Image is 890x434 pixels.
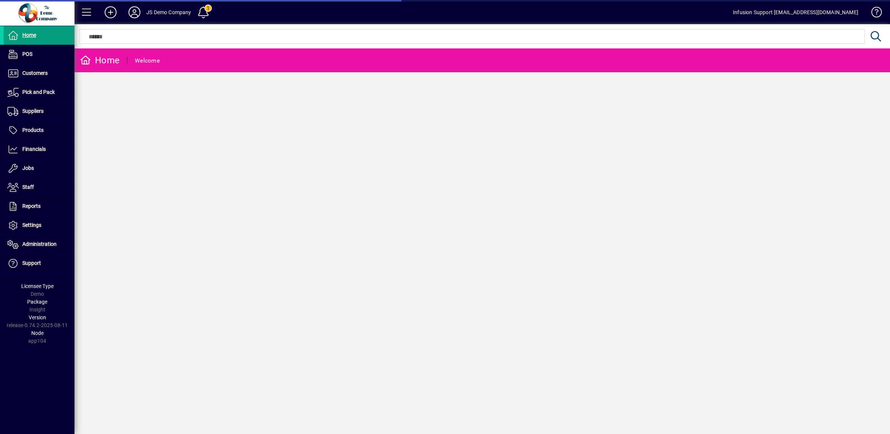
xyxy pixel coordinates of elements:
[4,178,74,197] a: Staff
[22,146,46,152] span: Financials
[4,45,74,64] a: POS
[22,51,32,57] span: POS
[29,314,46,320] span: Version
[866,1,881,26] a: Knowledge Base
[4,235,74,254] a: Administration
[4,197,74,216] a: Reports
[27,299,47,305] span: Package
[22,241,57,247] span: Administration
[4,140,74,159] a: Financials
[31,330,44,336] span: Node
[4,102,74,121] a: Suppliers
[80,54,120,66] div: Home
[22,184,34,190] span: Staff
[22,203,41,209] span: Reports
[22,32,36,38] span: Home
[22,70,48,76] span: Customers
[22,222,41,228] span: Settings
[21,283,54,289] span: Licensee Type
[22,260,41,266] span: Support
[135,55,160,67] div: Welcome
[99,6,123,19] button: Add
[4,83,74,102] a: Pick and Pack
[4,254,74,273] a: Support
[4,121,74,140] a: Products
[733,6,858,18] div: Infusion Support [EMAIL_ADDRESS][DOMAIN_NAME]
[22,165,34,171] span: Jobs
[4,64,74,83] a: Customers
[123,6,146,19] button: Profile
[22,127,44,133] span: Products
[4,159,74,178] a: Jobs
[22,89,55,95] span: Pick and Pack
[22,108,44,114] span: Suppliers
[146,6,191,18] div: JS Demo Company
[4,216,74,235] a: Settings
